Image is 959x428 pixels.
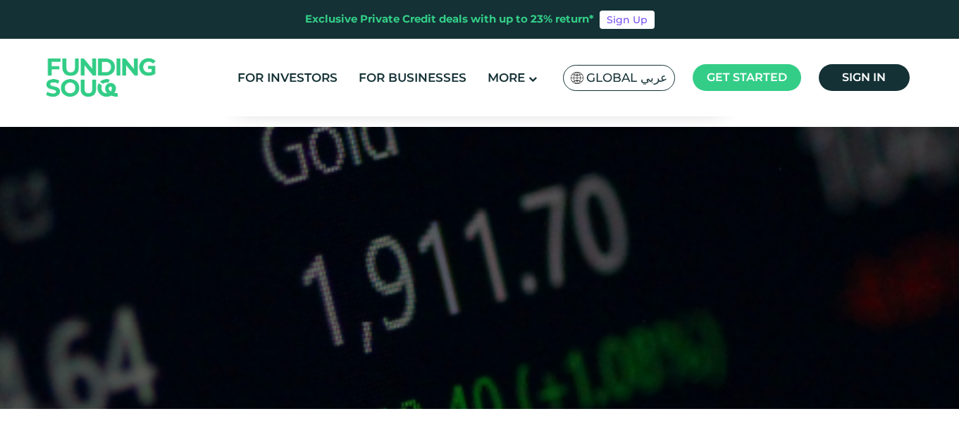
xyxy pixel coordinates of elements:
[32,42,171,113] img: Logo
[600,11,655,29] a: Sign Up
[707,71,787,84] span: Get started
[571,72,583,84] img: SA Flag
[842,71,886,84] span: Sign in
[819,64,910,91] a: Sign in
[355,66,470,90] a: For Businesses
[586,70,667,86] span: Global عربي
[305,11,594,27] div: Exclusive Private Credit deals with up to 23% return*
[488,71,525,85] span: More
[234,66,341,90] a: For Investors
